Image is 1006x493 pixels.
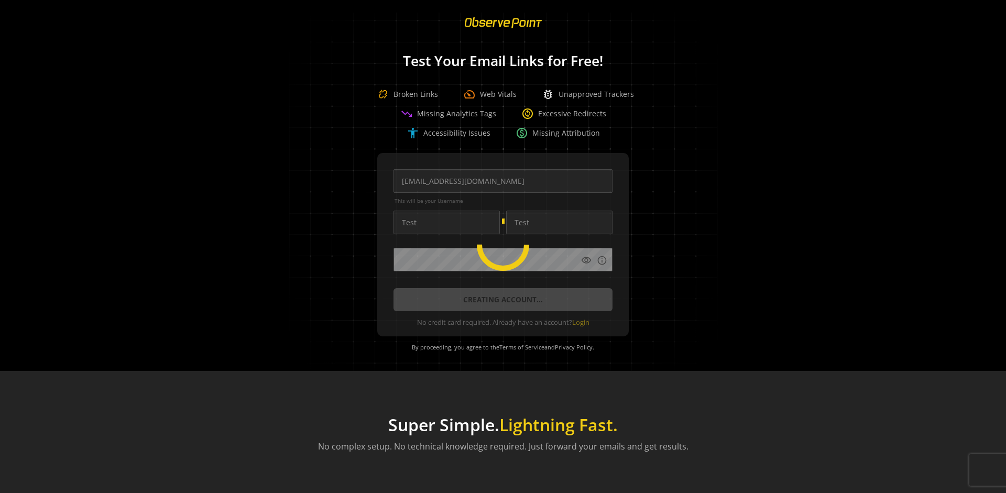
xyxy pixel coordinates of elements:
[272,53,734,69] h1: Test Your Email Links for Free!
[400,107,413,120] span: trending_down
[407,127,490,139] div: Accessibility Issues
[318,415,688,435] h1: Super Simple.
[521,107,534,120] span: change_circle
[499,343,544,351] a: Terms of Service
[516,127,600,139] div: Missing Attribution
[555,343,593,351] a: Privacy Policy
[542,88,634,101] div: Unapproved Trackers
[373,84,438,105] div: Broken Links
[463,88,517,101] div: Web Vitals
[516,127,528,139] span: paid
[400,107,496,120] div: Missing Analytics Tags
[542,88,554,101] span: bug_report
[407,127,419,139] span: accessibility
[373,84,393,105] img: Broken Link
[390,336,616,358] div: By proceeding, you agree to the and .
[499,413,618,436] span: Lightning Fast.
[318,440,688,453] p: No complex setup. No technical knowledge required. Just forward your emails and get results.
[521,107,606,120] div: Excessive Redirects
[463,88,476,101] span: speed
[458,24,549,34] a: ObservePoint Homepage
